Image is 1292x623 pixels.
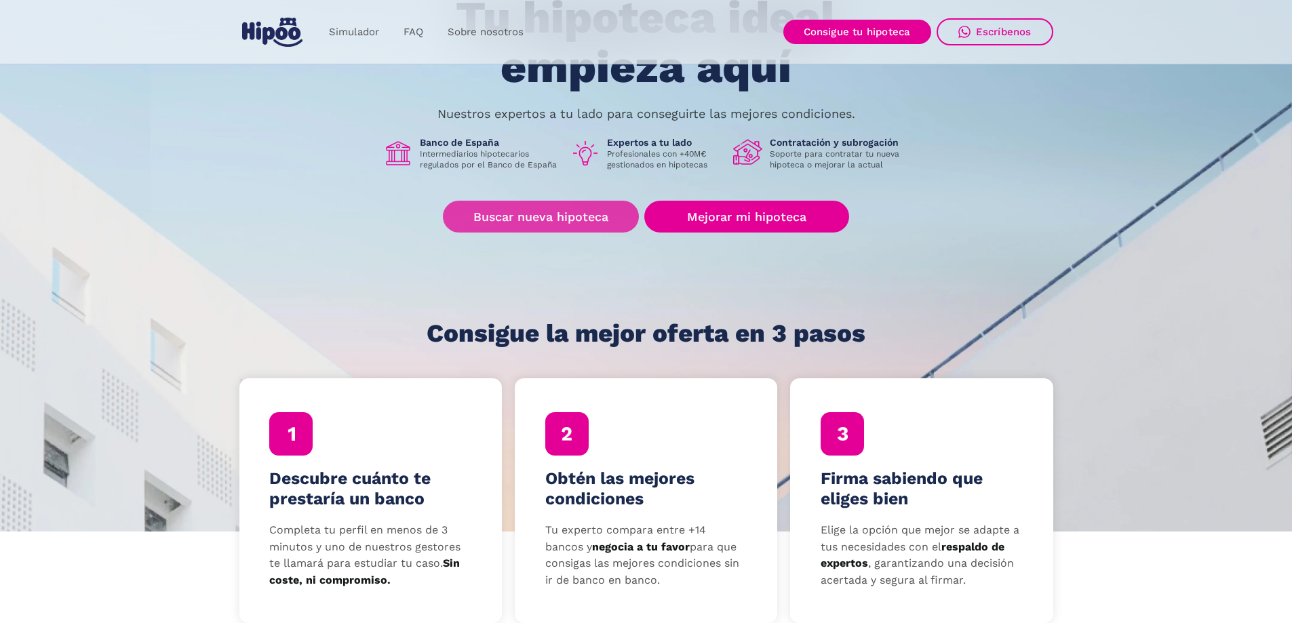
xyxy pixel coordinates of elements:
h4: Firma sabiendo que eliges bien [821,468,1023,509]
a: Simulador [317,19,391,45]
strong: negocia a tu favor [592,540,690,553]
div: Escríbenos [976,26,1032,38]
a: Escríbenos [937,18,1053,45]
a: FAQ [391,19,435,45]
p: Profesionales con +40M€ gestionados en hipotecas [607,148,722,170]
h1: Contratación y subrogación [770,136,909,148]
a: Mejorar mi hipoteca [644,201,848,233]
p: Elige la opción que mejor se adapte a tus necesidades con el , garantizando una decisión acertada... [821,522,1023,589]
p: Completa tu perfil en menos de 3 minutos y uno de nuestros gestores te llamará para estudiar tu c... [269,522,471,589]
h1: Expertos a tu lado [607,136,722,148]
p: Intermediarios hipotecarios regulados por el Banco de España [420,148,560,170]
h1: Banco de España [420,136,560,148]
a: Buscar nueva hipoteca [443,201,639,233]
a: home [239,12,306,52]
h1: Consigue la mejor oferta en 3 pasos [427,320,865,347]
p: Soporte para contratar tu nueva hipoteca o mejorar la actual [770,148,909,170]
strong: Sin coste, ni compromiso. [269,557,460,586]
a: Consigue tu hipoteca [783,20,931,44]
p: Tu experto compara entre +14 bancos y para que consigas las mejores condiciones sin ir de banco e... [545,522,747,589]
h4: Obtén las mejores condiciones [545,468,747,509]
p: Nuestros expertos a tu lado para conseguirte las mejores condiciones. [437,108,855,119]
a: Sobre nosotros [435,19,536,45]
h4: Descubre cuánto te prestaría un banco [269,468,471,509]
